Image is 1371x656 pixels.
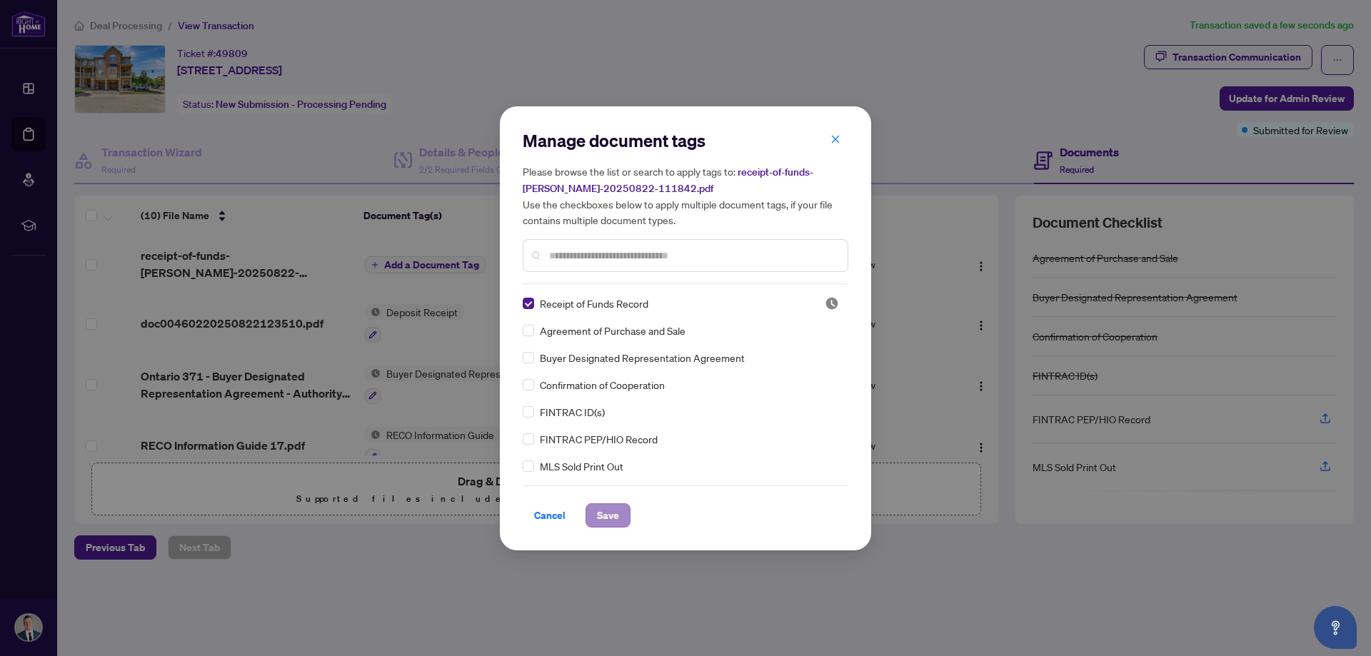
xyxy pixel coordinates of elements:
span: FINTRAC PEP/HIO Record [540,431,658,447]
img: status [825,296,839,311]
span: Confirmation of Cooperation [540,377,665,393]
span: receipt-of-funds-[PERSON_NAME]-20250822-111842.pdf [523,166,813,195]
span: Agreement of Purchase and Sale [540,323,685,338]
span: Save [597,504,619,527]
button: Open asap [1314,606,1357,649]
span: Pending Review [825,296,839,311]
button: Save [586,503,631,528]
span: Buyer Designated Representation Agreement [540,350,745,365]
span: Cancel [534,504,566,527]
span: FINTRAC ID(s) [540,404,605,420]
h2: Manage document tags [523,129,848,152]
h5: Please browse the list or search to apply tags to: Use the checkboxes below to apply multiple doc... [523,163,848,228]
button: Cancel [523,503,577,528]
span: Receipt of Funds Record [540,296,648,311]
span: MLS Sold Print Out [540,458,623,474]
span: close [830,134,840,144]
